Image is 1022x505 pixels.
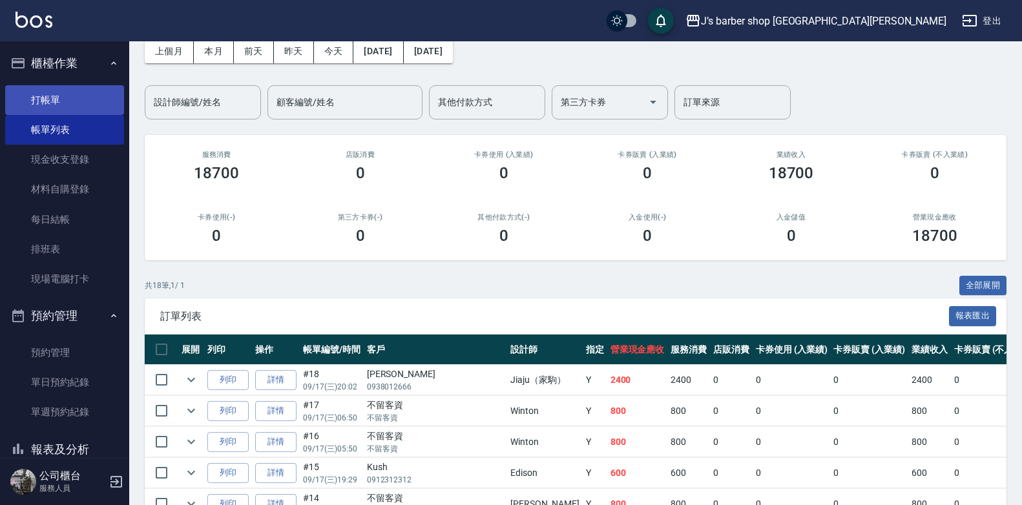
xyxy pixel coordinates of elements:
[507,427,582,457] td: Winton
[908,458,951,488] td: 600
[507,365,582,395] td: Jiaju（家駒）
[643,227,652,245] h3: 0
[753,396,831,426] td: 0
[207,432,249,452] button: 列印
[499,164,508,182] h3: 0
[145,280,185,291] p: 共 18 筆, 1 / 1
[753,458,831,488] td: 0
[367,491,505,505] div: 不留客資
[710,396,753,426] td: 0
[252,335,300,365] th: 操作
[5,174,124,204] a: 材料自購登錄
[5,264,124,294] a: 現場電腦打卡
[507,396,582,426] td: Winton
[367,429,505,443] div: 不留客資
[5,397,124,427] a: 單週預約紀錄
[667,427,710,457] td: 800
[908,365,951,395] td: 2400
[448,213,560,222] h2: 其他付款方式(-)
[710,458,753,488] td: 0
[300,458,364,488] td: #15
[680,8,952,34] button: J’s barber shop [GEOGRAPHIC_DATA][PERSON_NAME]
[830,335,908,365] th: 卡券販賣 (入業績)
[583,458,607,488] td: Y
[912,227,957,245] h3: 18700
[303,412,360,424] p: 09/17 (三) 06:50
[753,365,831,395] td: 0
[303,474,360,486] p: 09/17 (三) 19:29
[255,370,297,390] a: 詳情
[5,145,124,174] a: 現金收支登錄
[949,309,997,322] a: 報表匯出
[5,46,124,80] button: 櫃檯作業
[908,396,951,426] td: 800
[507,335,582,365] th: 設計師
[5,205,124,234] a: 每日結帳
[204,335,252,365] th: 列印
[583,335,607,365] th: 指定
[607,335,668,365] th: 營業現金應收
[507,458,582,488] td: Edison
[830,365,908,395] td: 0
[304,150,416,159] h2: 店販消費
[667,365,710,395] td: 2400
[908,427,951,457] td: 800
[583,396,607,426] td: Y
[39,469,105,482] h5: 公司櫃台
[160,213,273,222] h2: 卡券使用(-)
[367,367,505,381] div: [PERSON_NAME]
[583,365,607,395] td: Y
[356,227,365,245] h3: 0
[710,365,753,395] td: 0
[194,39,234,63] button: 本月
[607,427,668,457] td: 800
[207,463,249,483] button: 列印
[667,458,710,488] td: 600
[583,427,607,457] td: Y
[5,367,124,397] a: 單日預約紀錄
[303,443,360,455] p: 09/17 (三) 05:50
[710,427,753,457] td: 0
[5,433,124,466] button: 報表及分析
[5,338,124,367] a: 預約管理
[255,463,297,483] a: 詳情
[404,39,453,63] button: [DATE]
[182,463,201,482] button: expand row
[367,460,505,474] div: Kush
[643,164,652,182] h3: 0
[5,85,124,115] a: 打帳單
[212,227,221,245] h3: 0
[255,432,297,452] a: 詳情
[300,365,364,395] td: #18
[160,150,273,159] h3: 服務消費
[908,335,951,365] th: 業績收入
[830,396,908,426] td: 0
[710,335,753,365] th: 店販消費
[367,381,505,393] p: 0938012666
[255,401,297,421] a: 詳情
[607,458,668,488] td: 600
[10,469,36,495] img: Person
[607,365,668,395] td: 2400
[314,39,354,63] button: 今天
[39,482,105,494] p: 服務人員
[234,39,274,63] button: 前天
[194,164,239,182] h3: 18700
[591,213,704,222] h2: 入金使用(-)
[353,39,403,63] button: [DATE]
[930,164,939,182] h3: 0
[879,213,991,222] h2: 營業現金應收
[591,150,704,159] h2: 卡券販賣 (入業績)
[367,474,505,486] p: 0912312312
[830,458,908,488] td: 0
[178,335,204,365] th: 展開
[207,370,249,390] button: 列印
[356,164,365,182] h3: 0
[448,150,560,159] h2: 卡券使用 (入業績)
[300,427,364,457] td: #16
[957,9,1006,33] button: 登出
[753,335,831,365] th: 卡券使用 (入業績)
[607,396,668,426] td: 800
[735,150,847,159] h2: 業績收入
[753,427,831,457] td: 0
